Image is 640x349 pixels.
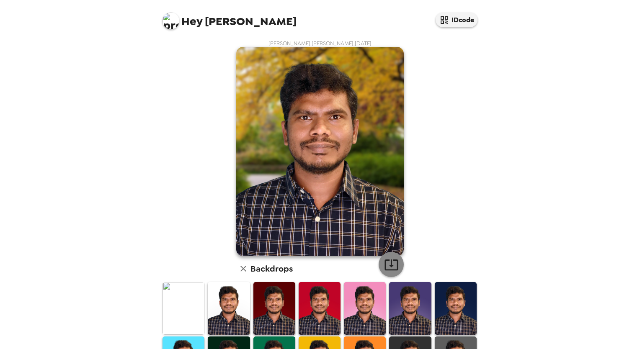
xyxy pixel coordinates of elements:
button: IDcode [436,13,477,27]
span: [PERSON_NAME] [PERSON_NAME] , [DATE] [268,40,372,47]
span: Hey [181,14,202,29]
span: [PERSON_NAME] [163,8,297,27]
h6: Backdrops [250,262,293,275]
img: Original [163,282,204,334]
img: profile pic [163,13,179,29]
img: user [236,47,404,256]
